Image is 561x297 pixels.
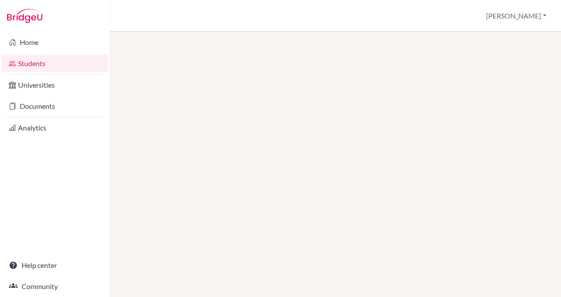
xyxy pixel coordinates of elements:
a: Help center [2,256,108,274]
a: Analytics [2,119,108,137]
a: Documents [2,97,108,115]
button: [PERSON_NAME] [482,7,550,24]
a: Community [2,278,108,295]
a: Students [2,55,108,72]
a: Home [2,33,108,51]
img: Bridge-U [7,9,42,23]
a: Universities [2,76,108,94]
